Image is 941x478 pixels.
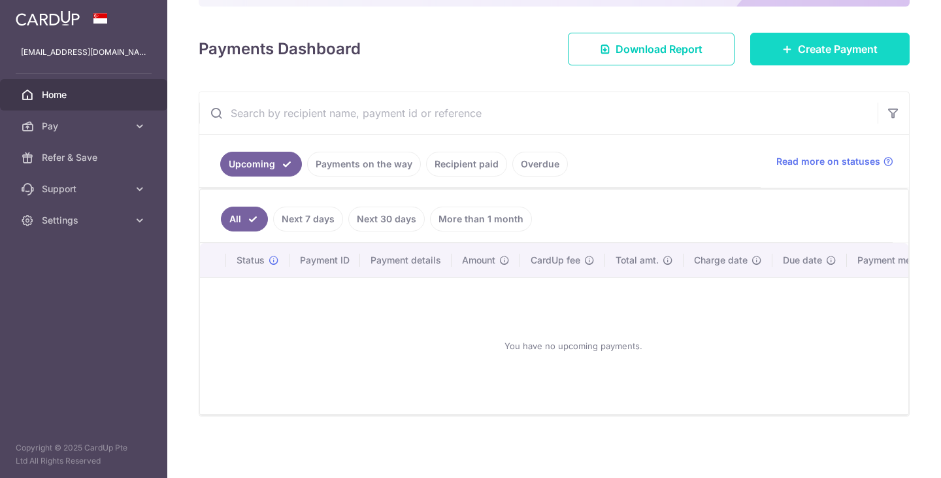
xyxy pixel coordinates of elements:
span: Total amt. [616,254,659,267]
a: Payments on the way [307,152,421,177]
span: Charge date [694,254,748,267]
div: You have no upcoming payments. [216,288,931,403]
span: Support [42,182,128,196]
a: All [221,207,268,231]
a: Download Report [568,33,735,65]
span: Settings [42,214,128,227]
span: Amount [462,254,495,267]
a: More than 1 month [430,207,532,231]
a: Read more on statuses [776,155,893,168]
span: Pay [42,120,128,133]
a: Overdue [512,152,568,177]
span: Status [237,254,265,267]
span: Home [42,88,128,101]
img: CardUp [16,10,80,26]
span: Refer & Save [42,151,128,164]
h4: Payments Dashboard [199,37,361,61]
a: Next 30 days [348,207,425,231]
input: Search by recipient name, payment id or reference [199,92,878,134]
span: Download Report [616,41,702,57]
span: CardUp fee [531,254,580,267]
th: Payment details [360,243,452,277]
span: Help [29,9,56,21]
span: Read more on statuses [776,155,880,168]
p: [EMAIL_ADDRESS][DOMAIN_NAME] [21,46,146,59]
a: Next 7 days [273,207,343,231]
a: Upcoming [220,152,302,177]
span: Create Payment [798,41,878,57]
a: Create Payment [750,33,910,65]
span: Due date [783,254,822,267]
th: Payment ID [289,243,360,277]
a: Recipient paid [426,152,507,177]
